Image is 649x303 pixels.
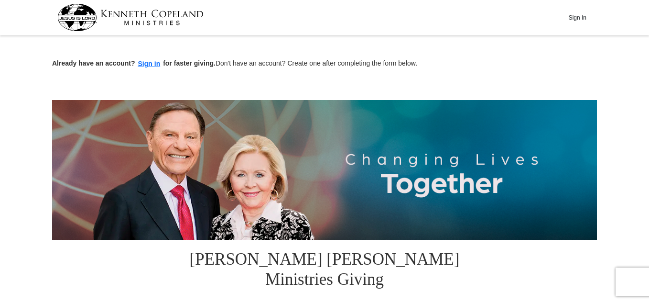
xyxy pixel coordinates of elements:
[135,58,163,69] button: Sign in
[57,4,204,31] img: kcm-header-logo.svg
[563,10,592,25] button: Sign In
[169,240,480,302] h1: [PERSON_NAME] [PERSON_NAME] Ministries Giving
[52,58,597,69] p: Don't have an account? Create one after completing the form below.
[52,59,216,67] strong: Already have an account? for faster giving.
